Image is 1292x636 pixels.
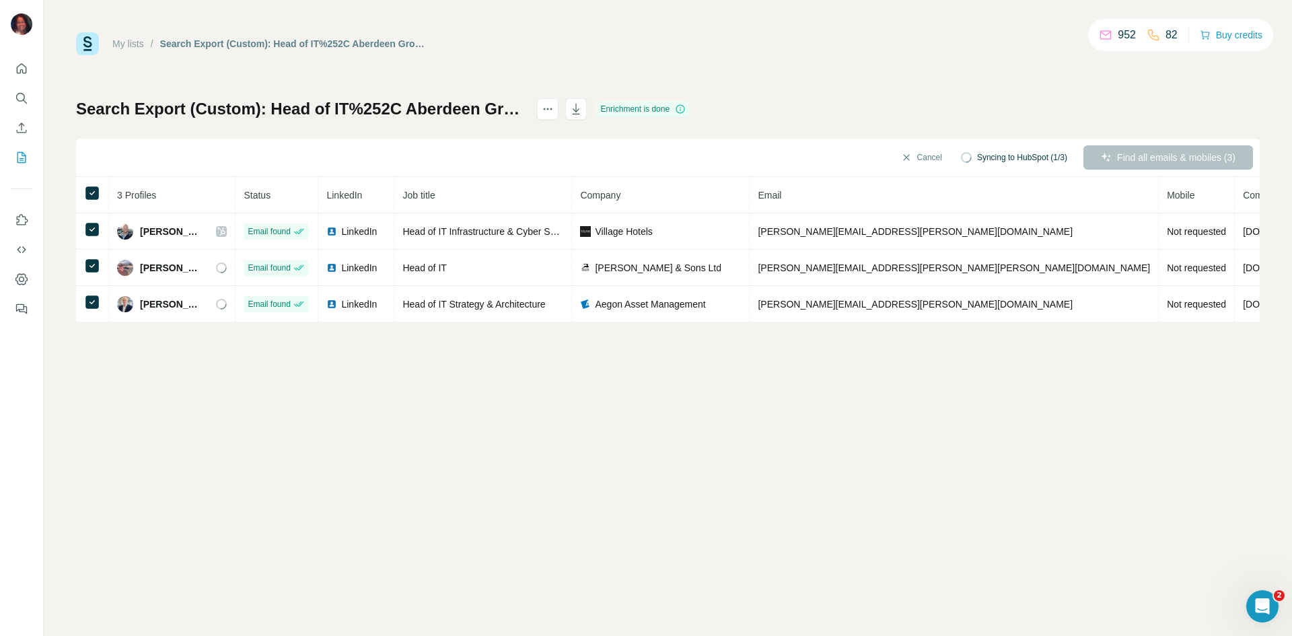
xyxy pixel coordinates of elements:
[892,145,952,170] button: Cancel
[11,267,32,291] button: Dashboard
[1167,262,1226,273] span: Not requested
[11,57,32,81] button: Quick start
[326,299,337,310] img: LinkedIn logo
[1167,190,1194,201] span: Mobile
[341,297,377,311] span: LinkedIn
[580,262,591,273] img: company-logo
[76,98,525,120] h1: Search Export (Custom): Head of IT%252C Aberdeen Group - [DATE] 16:15
[1274,590,1285,601] span: 2
[140,261,203,275] span: [PERSON_NAME]
[1200,26,1262,44] button: Buy credits
[248,262,290,274] span: Email found
[580,299,591,310] img: company-logo
[11,145,32,170] button: My lists
[1118,27,1136,43] p: 952
[76,32,99,55] img: Surfe Logo
[1167,299,1226,310] span: Not requested
[402,190,435,201] span: Job title
[595,225,652,238] span: Village Hotels
[758,226,1073,237] span: [PERSON_NAME][EMAIL_ADDRESS][PERSON_NAME][DOMAIN_NAME]
[248,225,290,238] span: Email found
[580,190,620,201] span: Company
[758,299,1073,310] span: [PERSON_NAME][EMAIL_ADDRESS][PERSON_NAME][DOMAIN_NAME]
[112,38,144,49] a: My lists
[596,101,690,117] div: Enrichment is done
[117,190,156,201] span: 3 Profiles
[151,37,153,50] li: /
[11,238,32,262] button: Use Surfe API
[537,98,559,120] button: actions
[248,298,290,310] span: Email found
[341,225,377,238] span: LinkedIn
[11,116,32,140] button: Enrich CSV
[1167,226,1226,237] span: Not requested
[11,208,32,232] button: Use Surfe on LinkedIn
[595,261,721,275] span: [PERSON_NAME] & Sons Ltd
[758,262,1150,273] span: [PERSON_NAME][EMAIL_ADDRESS][PERSON_NAME][PERSON_NAME][DOMAIN_NAME]
[341,261,377,275] span: LinkedIn
[326,190,362,201] span: LinkedIn
[140,297,203,311] span: [PERSON_NAME]
[1165,27,1178,43] p: 82
[117,260,133,276] img: Avatar
[117,223,133,240] img: Avatar
[140,225,203,238] span: [PERSON_NAME]
[326,262,337,273] img: LinkedIn logo
[402,226,577,237] span: Head of IT Infrastructure & Cyber Security
[1246,590,1279,623] iframe: Intercom live chat
[595,297,705,311] span: Aegon Asset Management
[11,297,32,321] button: Feedback
[326,226,337,237] img: LinkedIn logo
[402,299,545,310] span: Head of IT Strategy & Architecture
[402,262,446,273] span: Head of IT
[758,190,781,201] span: Email
[580,226,591,237] img: company-logo
[11,86,32,110] button: Search
[977,151,1067,164] span: Syncing to HubSpot (1/3)
[244,190,271,201] span: Status
[11,13,32,35] img: Avatar
[117,296,133,312] img: Avatar
[160,37,427,50] div: Search Export (Custom): Head of IT%252C Aberdeen Group - [DATE] 16:15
